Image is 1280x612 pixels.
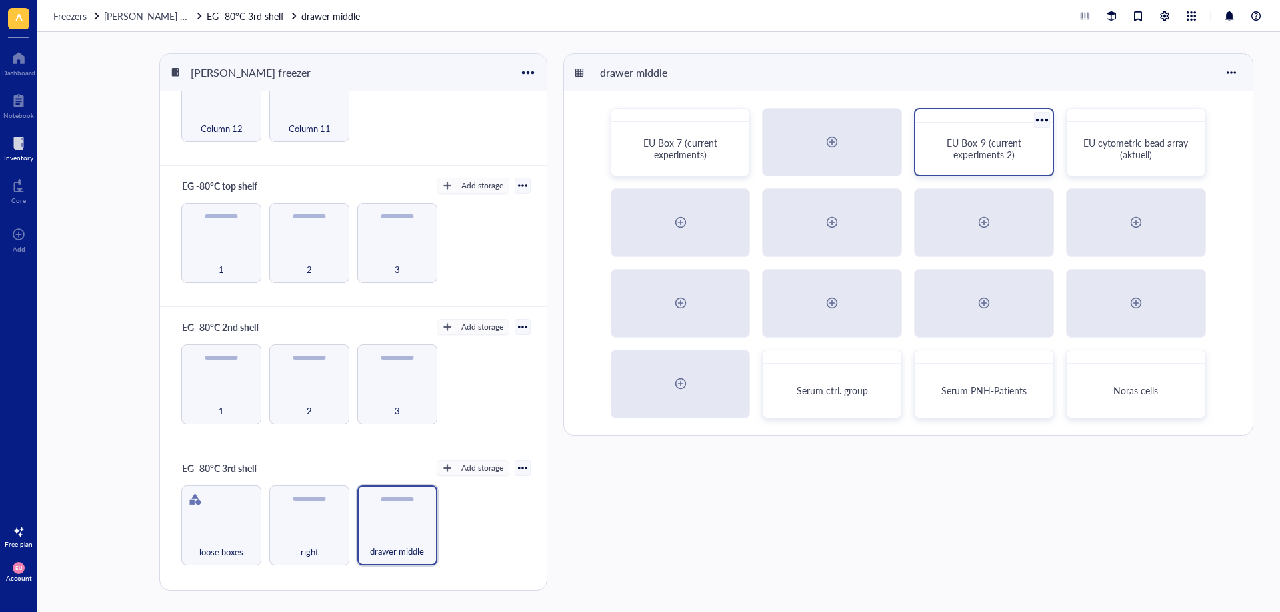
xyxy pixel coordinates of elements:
span: Serum PNH-Patients [941,384,1027,397]
a: Inventory [4,133,33,162]
a: EG -80°C 3rd shelfdrawer middle [207,9,363,23]
div: EG -80°C 2nd shelf [176,318,265,336]
span: 1 [219,404,224,418]
div: Add [13,245,25,253]
span: Column 12 [201,121,243,136]
a: Notebook [3,90,34,119]
span: EU Box 7 (current experiments) [643,136,720,161]
span: EU cytometric bead array (aktuell) [1083,136,1191,161]
div: Add storage [461,321,503,333]
button: Add storage [437,178,509,194]
button: Add storage [437,460,509,476]
span: 3 [395,262,400,277]
span: EU Box 9 (current experiments 2) [947,136,1023,161]
span: Noras cells [1113,384,1158,397]
span: Column 11 [289,121,331,136]
div: Add storage [461,180,503,192]
span: Freezers [53,9,87,23]
span: A [15,9,23,25]
a: Freezers [53,9,101,23]
span: 2 [307,404,312,418]
span: drawer middle [370,544,424,559]
div: Account [6,574,32,582]
a: Dashboard [2,47,35,77]
div: Core [11,196,26,204]
span: EU [15,565,22,571]
div: Notebook [3,111,34,119]
div: drawer middle [594,61,674,84]
a: [PERSON_NAME] freezer [104,9,204,23]
span: 2 [307,262,312,277]
div: EG -80°C 3rd shelf [176,459,263,477]
button: Add storage [437,319,509,335]
span: loose boxes [199,545,243,559]
span: [PERSON_NAME] freezer [104,9,208,23]
div: EG -80°C top shelf [176,176,263,195]
div: Add storage [461,462,503,474]
a: Core [11,175,26,204]
span: right [301,545,319,559]
span: 3 [395,404,400,418]
span: 1 [219,262,224,277]
span: Serum ctrl. group [797,384,868,397]
div: [PERSON_NAME] freezer [185,61,317,84]
div: Inventory [4,154,33,162]
div: Free plan [5,540,33,548]
div: Dashboard [2,69,35,77]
